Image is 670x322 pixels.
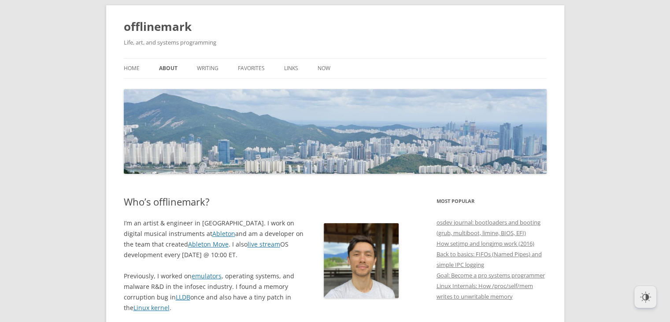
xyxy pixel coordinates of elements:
h3: Most Popular [437,196,547,206]
img: offlinemark [124,89,547,173]
a: Links [284,59,298,78]
a: offlinemark [124,16,192,37]
h1: Who’s offlinemark? [124,196,399,207]
a: live stream [248,240,280,248]
p: I’m an artist & engineer in [GEOGRAPHIC_DATA]. I work on digital musical instruments at and am a ... [124,218,399,260]
a: Ableton [212,229,235,238]
a: Favorites [238,59,265,78]
a: osdev journal: bootloaders and booting (grub, multiboot, limine, BIOS, EFI) [437,218,540,237]
a: Writing [197,59,218,78]
a: Home [124,59,140,78]
p: Previously, I worked on , operating systems, and malware R&D in the infosec industry. I found a m... [124,271,399,313]
a: LLDB [176,293,190,301]
a: Linux kernel [133,303,170,312]
a: Goal: Become a pro systems programmer [437,271,545,279]
a: How setjmp and longjmp work (2016) [437,240,534,247]
a: About [159,59,178,78]
a: Ableton Move [188,240,229,248]
h2: Life, art, and systems programming [124,37,547,48]
a: Linux Internals: How /proc/self/mem writes to unwritable memory [437,282,533,300]
a: Back to basics: FIFOs (Named Pipes) and simple IPC logging [437,250,542,269]
a: emulators [192,272,222,280]
a: Now [318,59,330,78]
